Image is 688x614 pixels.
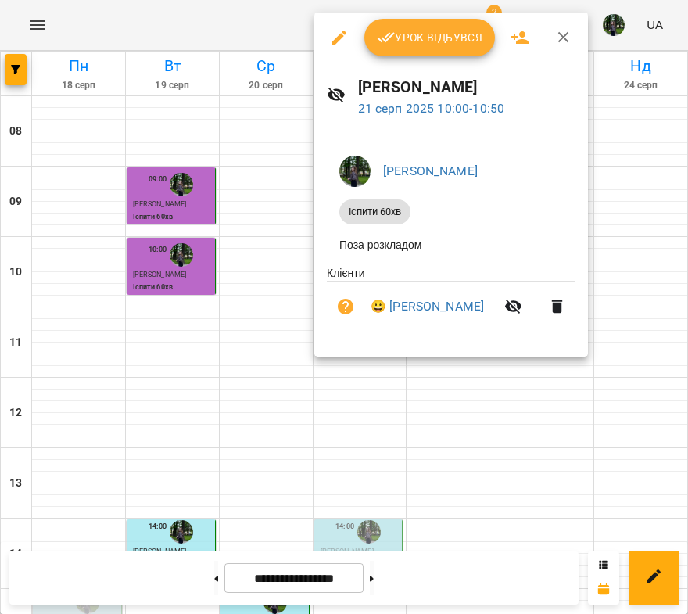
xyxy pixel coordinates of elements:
[383,163,478,178] a: [PERSON_NAME]
[377,28,483,47] span: Урок відбувся
[327,265,575,338] ul: Клієнти
[371,297,484,316] a: 😀 [PERSON_NAME]
[358,101,505,116] a: 21 серп 2025 10:00-10:50
[358,75,576,99] h6: [PERSON_NAME]
[339,205,410,219] span: Іспити 60хв
[339,156,371,187] img: 295700936d15feefccb57b2eaa6bd343.jpg
[327,288,364,325] button: Візит ще не сплачено. Додати оплату?
[364,19,496,56] button: Урок відбувся
[327,231,575,259] li: Поза розкладом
